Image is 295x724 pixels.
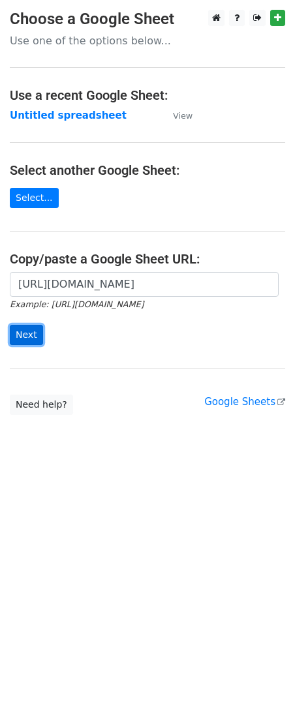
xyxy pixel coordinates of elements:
input: Paste your Google Sheet URL here [10,272,279,297]
a: Google Sheets [204,396,285,408]
p: Use one of the options below... [10,34,285,48]
input: Next [10,325,43,345]
a: Untitled spreadsheet [10,110,127,121]
h4: Use a recent Google Sheet: [10,87,285,103]
small: Example: [URL][DOMAIN_NAME] [10,299,144,309]
a: Select... [10,188,59,208]
h4: Select another Google Sheet: [10,162,285,178]
h4: Copy/paste a Google Sheet URL: [10,251,285,267]
small: View [173,111,193,121]
h3: Choose a Google Sheet [10,10,285,29]
a: Need help? [10,395,73,415]
a: View [160,110,193,121]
